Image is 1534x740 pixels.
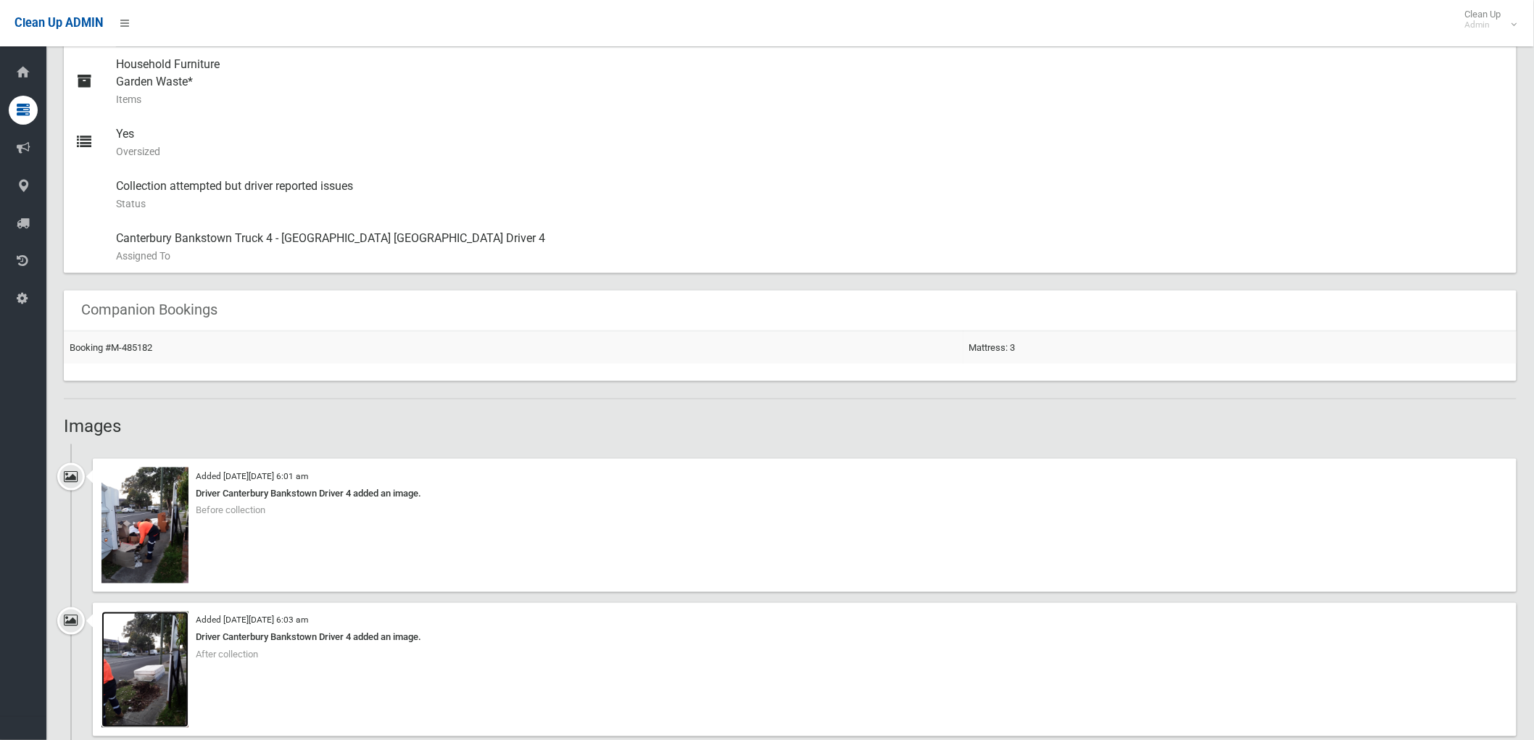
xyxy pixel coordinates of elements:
[64,417,1517,436] h2: Images
[1465,20,1501,30] small: Admin
[116,117,1505,169] div: Yes
[101,612,188,728] img: 2025-09-2506.03.094954925457908827247.jpg
[1458,9,1516,30] span: Clean Up
[196,505,265,516] span: Before collection
[196,615,308,625] small: Added [DATE][DATE] 6:03 am
[116,169,1505,221] div: Collection attempted but driver reported issues
[101,485,1508,502] div: Driver Canterbury Bankstown Driver 4 added an image.
[116,195,1505,212] small: Status
[963,331,1517,364] td: Mattress: 3
[101,467,188,583] img: 2025-09-2506.00.563274084343737529722.jpg
[116,143,1505,160] small: Oversized
[116,221,1505,273] div: Canterbury Bankstown Truck 4 - [GEOGRAPHIC_DATA] [GEOGRAPHIC_DATA] Driver 4
[70,342,152,353] a: Booking #M-485182
[116,47,1505,117] div: Household Furniture Garden Waste*
[116,247,1505,265] small: Assigned To
[14,16,103,30] span: Clean Up ADMIN
[196,649,258,660] span: After collection
[101,629,1508,647] div: Driver Canterbury Bankstown Driver 4 added an image.
[64,296,235,324] header: Companion Bookings
[196,471,308,481] small: Added [DATE][DATE] 6:01 am
[116,91,1505,108] small: Items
